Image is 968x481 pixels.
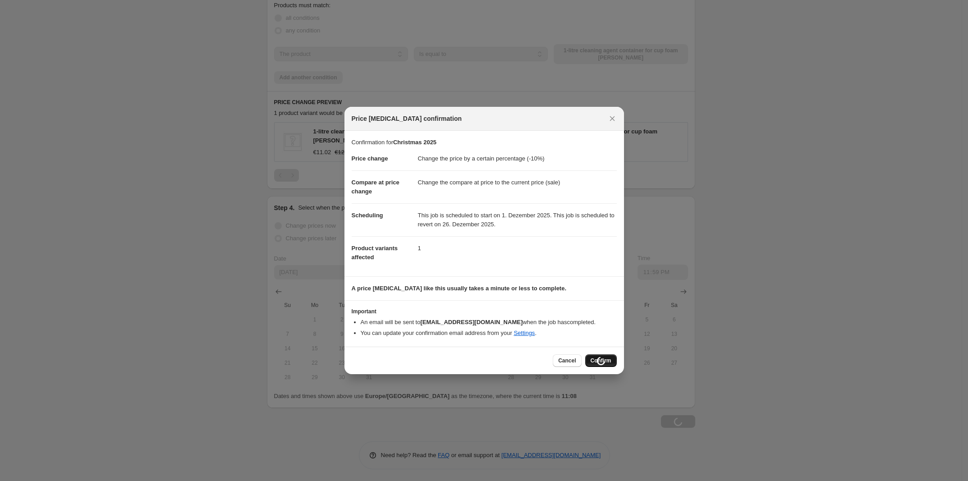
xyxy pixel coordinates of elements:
[352,285,567,292] b: A price [MEDICAL_DATA] like this usually takes a minute or less to complete.
[352,212,383,219] span: Scheduling
[352,138,617,147] p: Confirmation for
[352,114,462,123] span: Price [MEDICAL_DATA] confirmation
[418,170,617,194] dd: Change the compare at price to the current price (sale)
[361,318,617,327] li: An email will be sent to when the job has completed .
[393,139,436,146] b: Christmas 2025
[418,147,617,170] dd: Change the price by a certain percentage (-10%)
[418,236,617,260] dd: 1
[361,329,617,338] li: You can update your confirmation email address from your .
[352,245,398,261] span: Product variants affected
[514,330,535,336] a: Settings
[352,179,399,195] span: Compare at price change
[418,203,617,236] dd: This job is scheduled to start on 1. Dezember 2025. This job is scheduled to revert on 26. Dezemb...
[352,155,388,162] span: Price change
[420,319,523,325] b: [EMAIL_ADDRESS][DOMAIN_NAME]
[352,308,617,315] h3: Important
[606,112,619,125] button: Close
[553,354,581,367] button: Cancel
[558,357,576,364] span: Cancel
